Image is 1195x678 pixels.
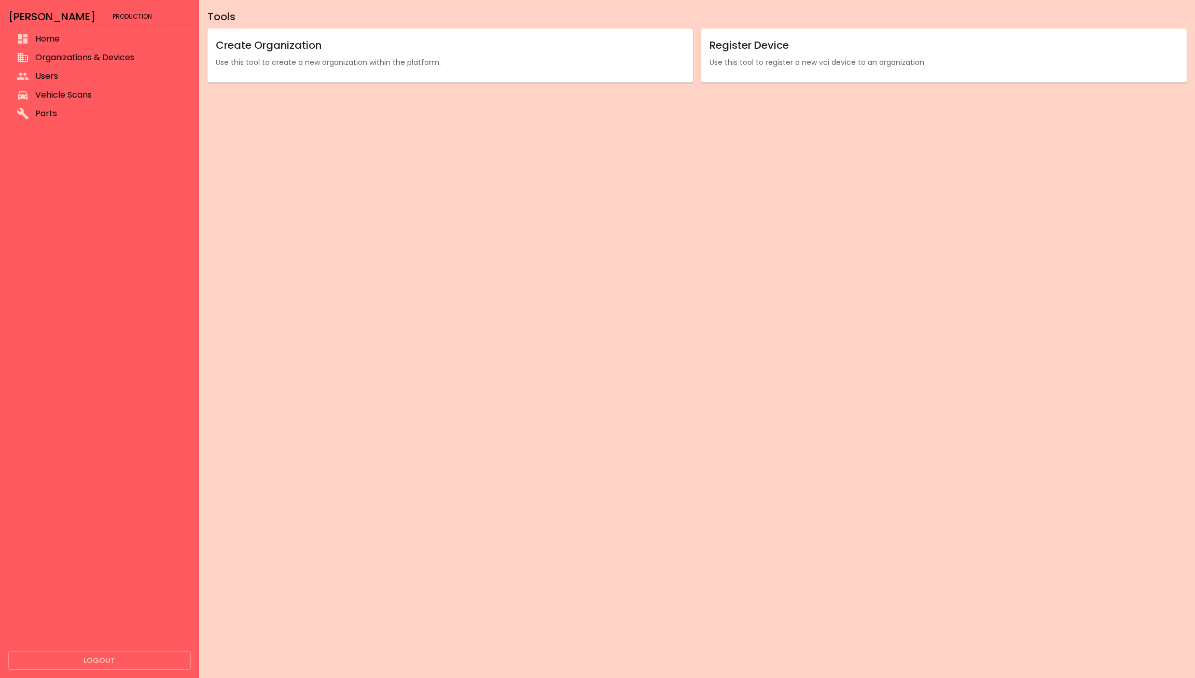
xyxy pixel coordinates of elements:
button: Logout [8,651,191,670]
h6: Register Device [710,37,1178,53]
h6: [PERSON_NAME] [8,8,95,25]
p: Use this tool to register a new vci device to an organization [710,57,1178,67]
span: Production [113,8,152,25]
span: Home [35,33,183,45]
span: Users [35,70,183,83]
span: Organizations & Devices [35,51,183,64]
span: Parts [35,107,183,120]
span: Vehicle Scans [35,89,183,101]
h6: Tools [207,8,1187,25]
h6: Create Organization [216,37,685,53]
p: Use this tool to create a new organization within the platform. [216,57,685,67]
